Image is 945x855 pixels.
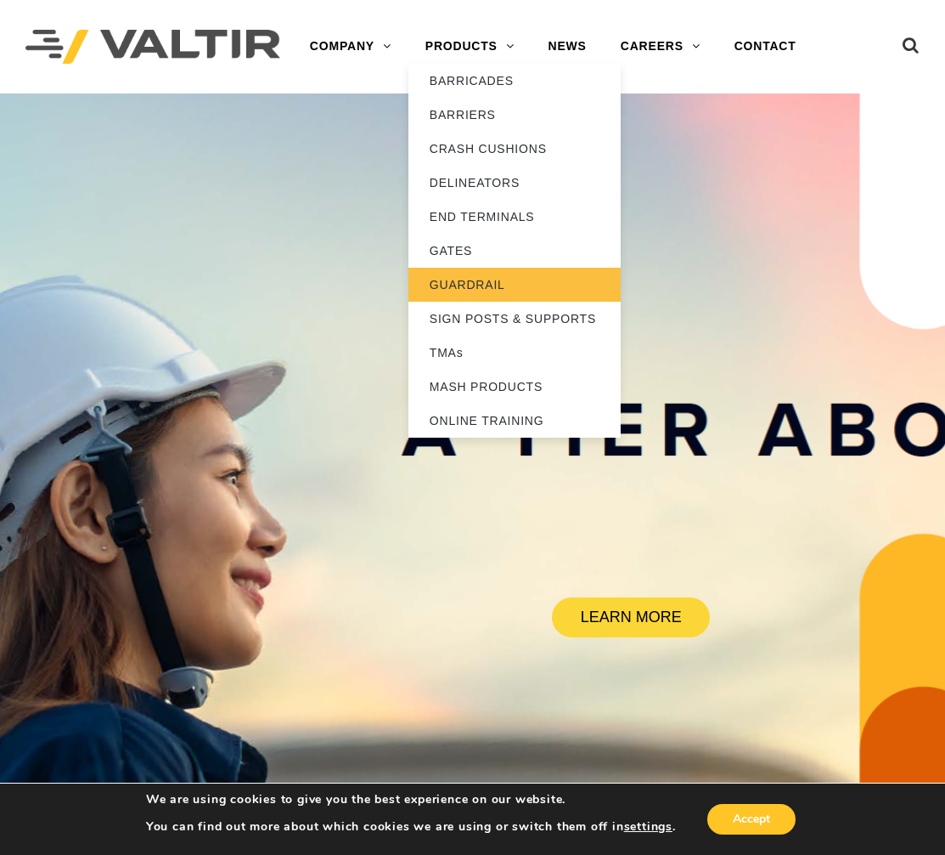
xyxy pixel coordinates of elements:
a: GUARDRAIL [408,268,621,302]
a: BARRICADES [408,64,621,98]
a: END TERMINALS [408,200,621,234]
a: ONLINE TRAINING [408,404,621,438]
a: COMPANY [293,30,408,64]
a: PRODUCTS [408,30,532,64]
a: MASH PRODUCTS [408,370,621,404]
a: DELINEATORS [408,166,621,200]
a: CRASH CUSHIONS [408,132,621,166]
button: Accept [707,804,796,835]
img: Valtir [25,30,280,65]
a: CONTACT [717,30,813,64]
a: TMAs [408,336,621,370]
a: NEWS [532,30,604,64]
a: SIGN POSTS & SUPPORTS [408,302,621,336]
a: BARRIERS [408,98,621,132]
p: We are using cookies to give you the best experience on our website. [146,792,676,807]
button: settings [624,819,672,835]
a: LEARN MORE [552,597,710,637]
a: CAREERS [604,30,717,64]
p: You can find out more about which cookies we are using or switch them off in . [146,819,676,835]
a: GATES [408,234,621,268]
